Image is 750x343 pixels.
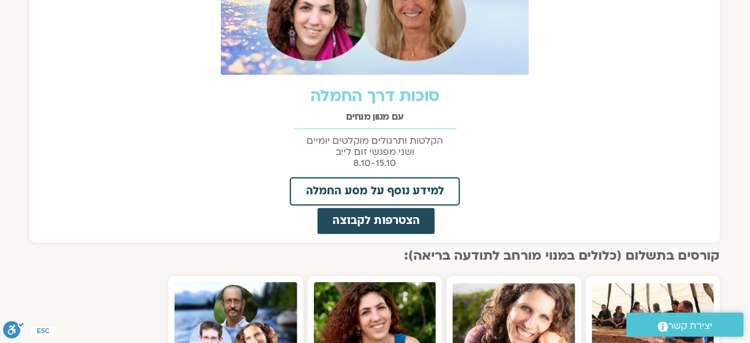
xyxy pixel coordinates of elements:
[290,177,460,205] a: למידע נוסף על מסע החמלה
[306,186,444,197] span: למידע נוסף על מסע החמלה
[316,207,436,235] a: הצטרפות לקבוצה
[354,157,397,169] span: 8.10-15.10
[36,135,714,168] p: הקלטות ותרגולים מוקלטים יומיים ושני מפגשי זום לייב
[36,112,714,122] h2: עם מגוון מנחים
[627,313,744,337] a: יצירת קשר
[310,85,440,107] a: סוכות דרך החמלה
[669,318,713,334] span: יצירת קשר
[332,215,420,226] span: הצטרפות לקבוצה
[30,249,720,263] h2: קורסים בתשלום (כלולים במנוי מורחב לתודעה בריאה):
